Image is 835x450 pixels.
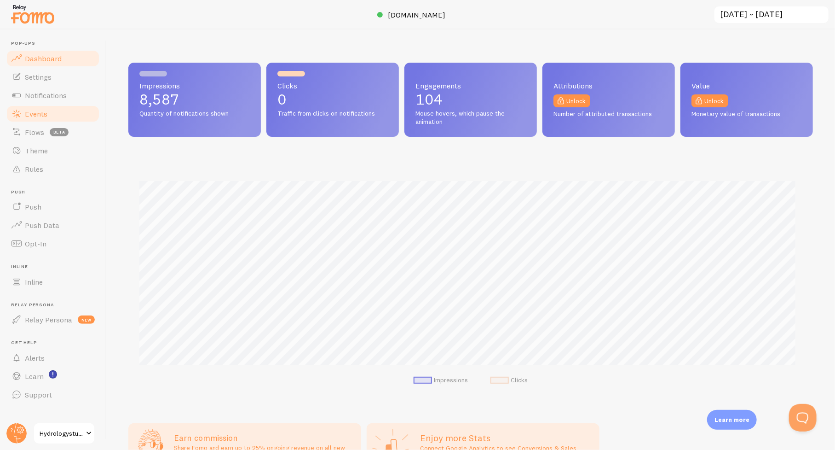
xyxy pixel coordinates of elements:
[553,110,664,118] span: Number of attributed transactions
[11,302,100,308] span: Relay Persona
[714,415,749,424] p: Learn more
[25,164,43,174] span: Rules
[10,2,56,26] img: fomo-relay-logo-orange.svg
[6,123,100,141] a: Flows beta
[6,386,100,404] a: Support
[11,189,100,195] span: Push
[25,221,59,230] span: Push Data
[25,315,72,324] span: Relay Persona
[277,92,388,107] p: 0
[25,372,44,381] span: Learn
[25,54,62,63] span: Dashboard
[415,92,526,107] p: 104
[490,376,528,385] li: Clicks
[25,146,48,155] span: Theme
[6,68,100,86] a: Settings
[139,110,250,118] span: Quantity of notifications shown
[6,86,100,105] a: Notifications
[6,198,100,216] a: Push
[6,310,100,329] a: Relay Persona new
[277,110,388,118] span: Traffic from clicks on notifications
[139,92,250,107] p: 8,587
[6,234,100,253] a: Opt-In
[11,41,100,47] span: Pop-ups
[414,376,468,385] li: Impressions
[6,349,100,367] a: Alerts
[277,82,388,89] span: Clicks
[25,353,45,362] span: Alerts
[25,128,44,137] span: Flows
[25,72,52,82] span: Settings
[420,432,594,444] h2: Enjoy more Stats
[25,109,47,118] span: Events
[691,82,802,89] span: Value
[6,367,100,386] a: Learn
[6,160,100,178] a: Rules
[691,94,728,107] a: Unlock
[25,91,67,100] span: Notifications
[553,94,590,107] a: Unlock
[11,264,100,270] span: Inline
[789,404,817,432] iframe: Help Scout Beacon - Open
[691,110,802,118] span: Monetary value of transactions
[6,49,100,68] a: Dashboard
[6,105,100,123] a: Events
[415,110,526,126] span: Mouse hovers, which pause the animation
[6,273,100,291] a: Inline
[25,390,52,399] span: Support
[49,370,57,379] svg: <p>Watch New Feature Tutorials!</p>
[707,410,757,430] div: Learn more
[25,277,43,286] span: Inline
[174,432,356,443] h3: Earn commission
[139,82,250,89] span: Impressions
[11,340,100,346] span: Get Help
[78,316,95,324] span: new
[25,202,41,211] span: Push
[6,216,100,234] a: Push Data
[50,128,69,136] span: beta
[415,82,526,89] span: Engagements
[40,428,83,439] span: Hydrologystudio
[553,82,664,89] span: Attributions
[33,422,95,444] a: Hydrologystudio
[25,239,46,248] span: Opt-In
[6,141,100,160] a: Theme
